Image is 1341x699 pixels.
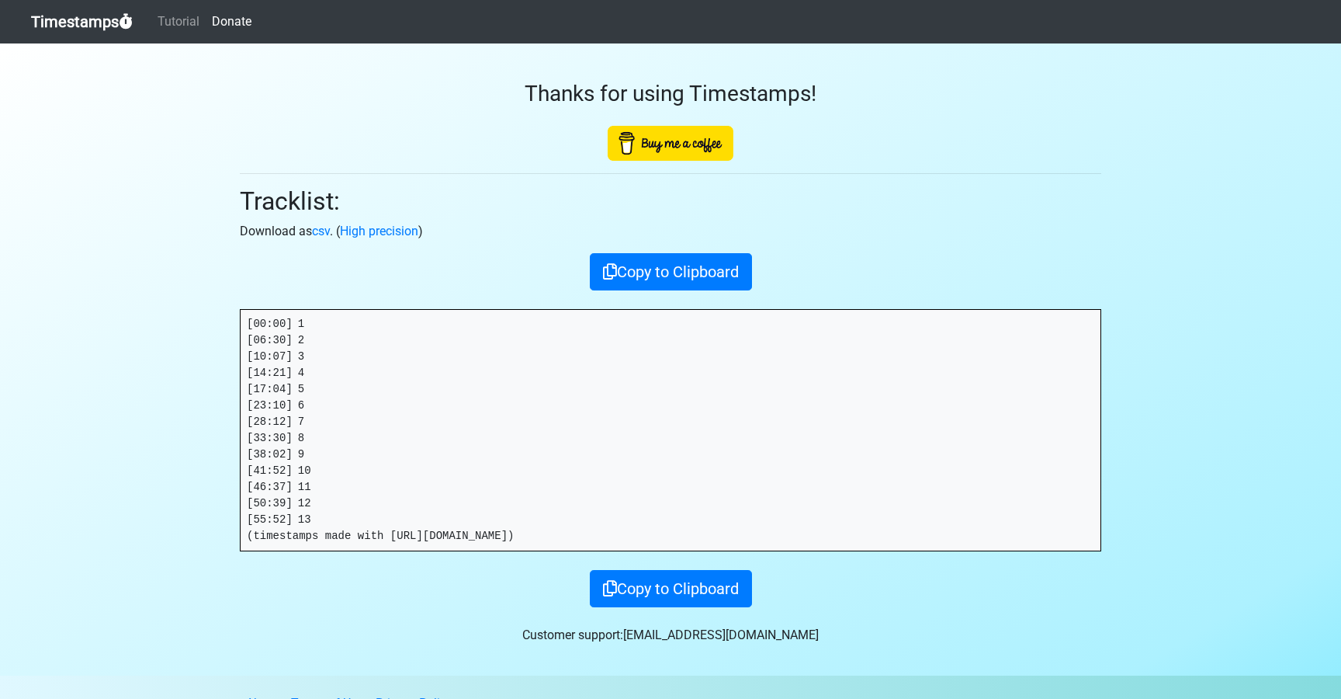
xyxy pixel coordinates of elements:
[590,253,752,290] button: Copy to Clipboard
[240,81,1101,107] h3: Thanks for using Timestamps!
[590,570,752,607] button: Copy to Clipboard
[312,224,330,238] a: csv
[151,6,206,37] a: Tutorial
[31,6,133,37] a: Timestamps
[206,6,258,37] a: Donate
[608,126,733,161] img: Buy Me A Coffee
[240,222,1101,241] p: Download as . ( )
[340,224,418,238] a: High precision
[241,310,1100,551] pre: [00:00] 1 [06:30] 2 [10:07] 3 [14:21] 4 [17:04] 5 [23:10] 6 [28:12] 7 [33:30] 8 [38:02] 9 [41:52]...
[240,186,1101,216] h2: Tracklist:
